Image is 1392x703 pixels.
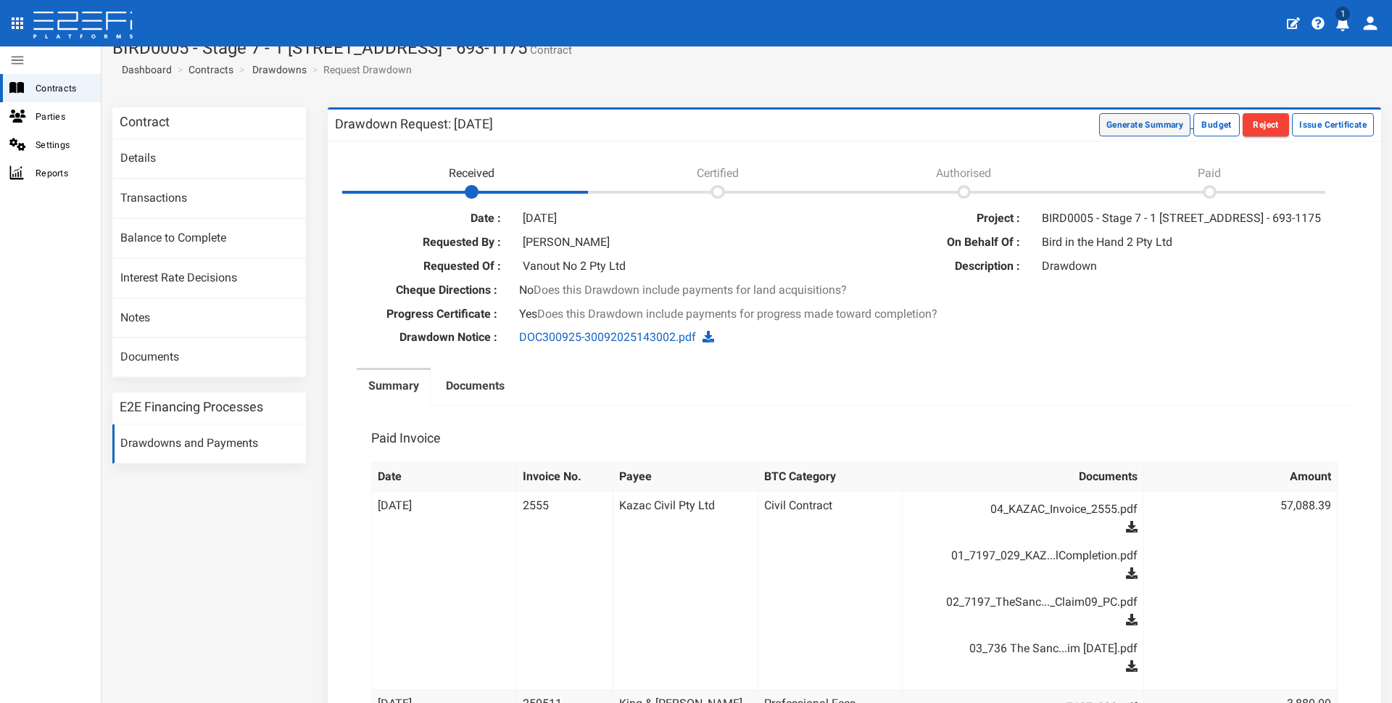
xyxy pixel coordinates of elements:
th: BTC Category [758,462,903,491]
label: Documents [446,378,505,395]
a: 02_7197_TheSanc..._Claim09_PC.pdf [923,591,1138,614]
th: Payee [613,462,758,491]
label: Requested By : [346,234,512,251]
label: Project : [865,210,1031,227]
a: Documents [112,338,306,377]
div: Drawdown [1031,258,1363,275]
button: Reject [1243,113,1289,136]
a: Budget [1193,117,1243,131]
a: Details [112,139,306,178]
span: Reports [36,165,89,181]
h3: Paid Invoice [371,432,441,445]
span: Settings [36,136,89,153]
a: Transactions [112,179,306,218]
span: Dashboard [116,64,172,75]
th: Invoice No. [516,462,613,491]
a: Documents [434,370,516,406]
button: Issue Certificate [1292,113,1374,136]
div: [DATE] [512,210,844,227]
div: Bird in the Hand 2 Pty Ltd [1031,234,1363,251]
h3: Drawdown Request: [DATE] [335,118,493,131]
label: On Behalf Of : [865,234,1031,251]
a: Drawdowns and Payments [112,424,306,464]
td: [DATE] [371,491,516,689]
label: Description : [865,258,1031,275]
label: Progress Certificate : [335,306,508,323]
div: Vanout No 2 Pty Ltd [512,258,844,275]
th: Documents [903,462,1144,491]
label: Requested Of : [346,258,512,275]
span: Does this Drawdown include payments for land acquisitions? [534,283,847,297]
div: BIRD0005 - Stage 7 - 1 [STREET_ADDRESS] - 693-1175 [1031,210,1363,227]
span: Certified [697,166,739,180]
li: Request Drawdown [309,62,412,77]
span: Parties [36,108,89,125]
div: Yes [508,306,1201,323]
a: 01_7197_029_KAZ...lCompletion.pdf [923,544,1138,567]
td: Civil Contract [758,491,903,689]
th: Date [371,462,516,491]
a: 03_736 The Sanc...im [DATE].pdf [923,637,1138,660]
button: Budget [1193,113,1240,136]
a: 04_KAZAC_Invoice_2555.pdf [923,498,1138,521]
span: Contracts [36,80,89,96]
td: Kazac Civil Pty Ltd [613,491,758,689]
span: Authorised [936,166,991,180]
a: Dashboard [116,62,172,77]
label: Summary [368,378,419,395]
label: Cheque Directions : [335,282,508,299]
h3: Contract [120,115,170,128]
label: Drawdown Notice : [335,329,508,346]
a: Drawdowns [252,62,307,77]
h1: BIRD0005 - Stage 7 - 1 [STREET_ADDRESS] - 693-1175 [112,38,1381,57]
a: Interest Rate Decisions [112,259,306,298]
a: Issue Certificate [1292,117,1374,131]
button: Generate Summary [1099,113,1190,136]
span: Does this Drawdown include payments for progress made toward completion? [537,307,937,321]
h3: E2E Financing Processes [120,400,263,414]
a: Balance to Complete [112,219,306,258]
td: 2555 [516,491,613,689]
a: Contracts [188,62,233,77]
a: Summary [357,370,431,406]
span: Received [449,166,494,180]
div: [PERSON_NAME] [512,234,844,251]
div: No [508,282,1201,299]
span: Paid [1198,166,1221,180]
th: Amount [1144,462,1338,491]
td: 57,088.39 [1144,491,1338,689]
a: Notes [112,299,306,338]
label: Date : [346,210,512,227]
small: Contract [527,45,572,56]
a: DOC300925-30092025143002.pdf [519,330,696,344]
